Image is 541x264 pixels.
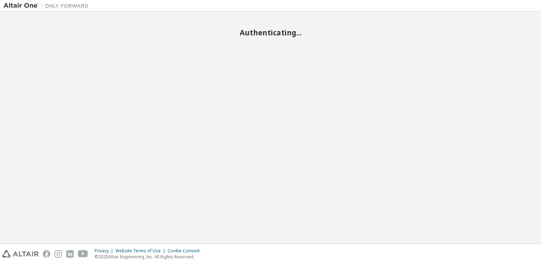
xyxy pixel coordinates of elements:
[78,250,88,258] img: youtube.svg
[43,250,50,258] img: facebook.svg
[55,250,62,258] img: instagram.svg
[4,2,92,9] img: Altair One
[66,250,74,258] img: linkedin.svg
[167,248,204,254] div: Cookie Consent
[115,248,167,254] div: Website Terms of Use
[95,254,204,260] p: © 2025 Altair Engineering, Inc. All Rights Reserved.
[95,248,115,254] div: Privacy
[4,28,537,37] h2: Authenticating...
[2,250,39,258] img: altair_logo.svg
